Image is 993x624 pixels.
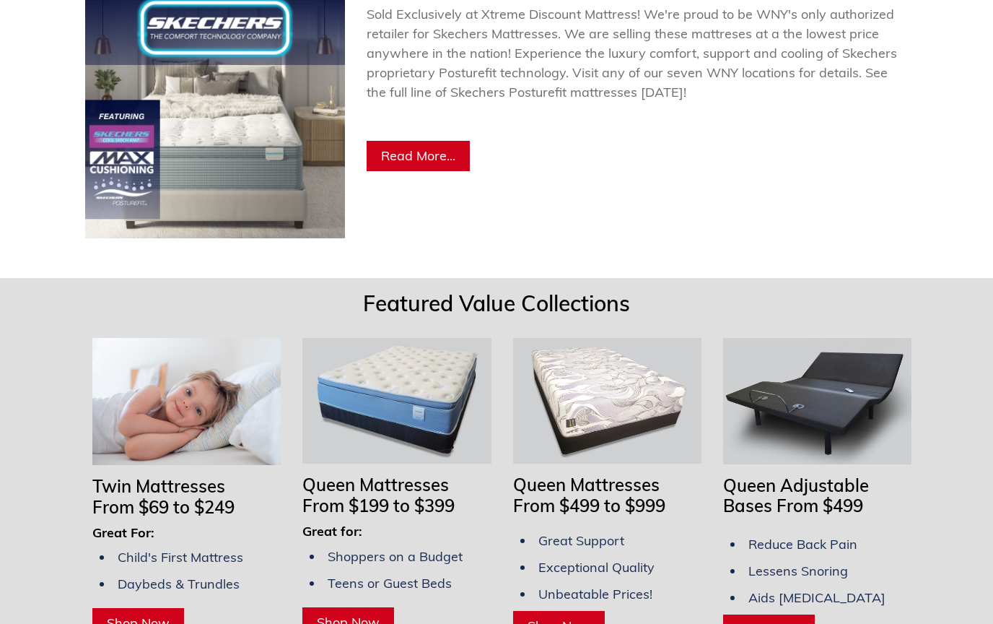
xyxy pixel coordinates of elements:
span: Child's First Mattress [118,549,243,565]
span: Twin Mattresses [92,475,225,497]
span: Unbeatable Prices! [538,586,652,602]
span: Queen Adjustable Bases From $499 [723,474,869,517]
span: Read More... [381,147,455,164]
span: Exceptional Quality [538,559,655,576]
span: Featured Value Collections [363,290,630,317]
span: Queen Mattresses [513,474,660,495]
span: Sold Exclusively at Xtreme Discount Mattress! We're proud to be WNY's only authorized retailer fo... [367,6,897,139]
span: Teens or Guest Beds [328,575,452,591]
a: Read More... [367,141,470,171]
img: Adjustable Bases Starting at $379 [723,338,911,464]
img: Queen Mattresses From $449 to $949 [513,338,701,464]
span: From $69 to $249 [92,496,235,518]
span: From $499 to $999 [513,495,665,516]
img: Queen Mattresses From $199 to $349 [302,338,491,464]
span: From $199 to $399 [302,495,455,516]
span: Great For: [92,524,154,541]
span: Great Support [538,532,624,549]
span: Reduce Back Pain [748,536,857,552]
span: Daybeds & Trundles [118,576,240,592]
span: Aids [MEDICAL_DATA] [748,589,885,606]
span: Great for: [302,523,362,539]
img: Twin Mattresses From $69 to $169 [92,338,281,465]
span: Shoppers on a Budget [328,548,463,565]
span: Lessens Snoring [748,563,848,579]
span: Queen Mattresses [302,474,449,495]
